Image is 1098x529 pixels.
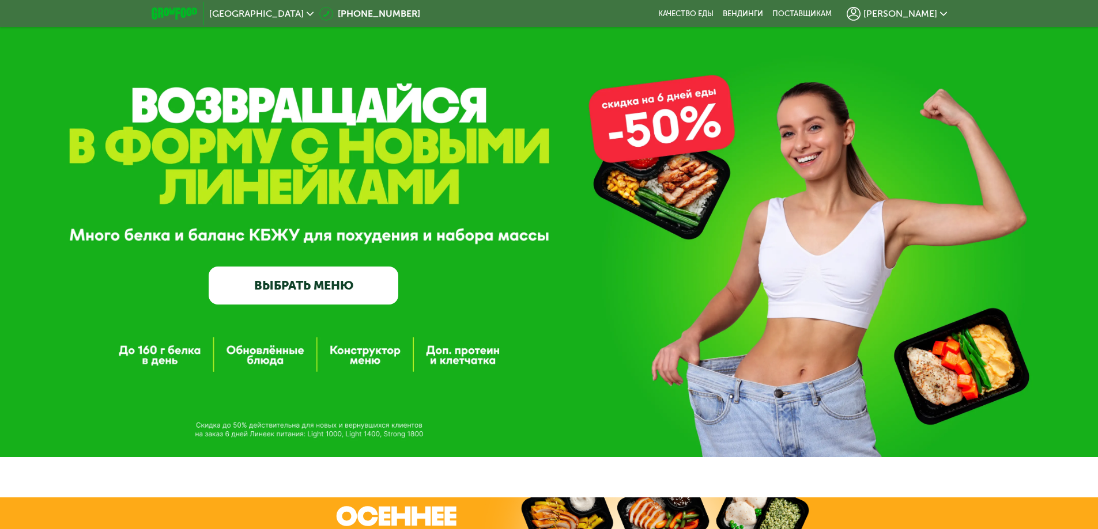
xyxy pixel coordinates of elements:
span: [PERSON_NAME] [863,9,937,18]
a: [PHONE_NUMBER] [319,7,420,21]
div: поставщикам [772,9,832,18]
span: [GEOGRAPHIC_DATA] [209,9,304,18]
a: ВЫБРАТЬ МЕНЮ [209,267,398,305]
a: Качество еды [658,9,714,18]
a: Вендинги [723,9,763,18]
